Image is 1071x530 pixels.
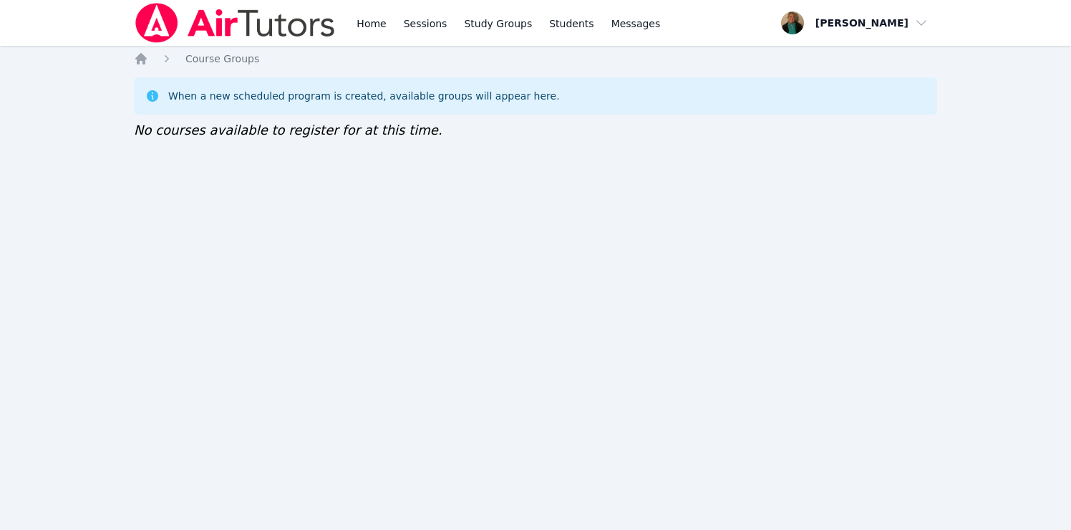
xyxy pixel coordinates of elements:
[134,52,937,66] nav: Breadcrumb
[168,89,560,103] div: When a new scheduled program is created, available groups will appear here.
[611,16,661,31] span: Messages
[185,53,259,64] span: Course Groups
[185,52,259,66] a: Course Groups
[134,3,336,43] img: Air Tutors
[134,122,442,138] span: No courses available to register for at this time.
